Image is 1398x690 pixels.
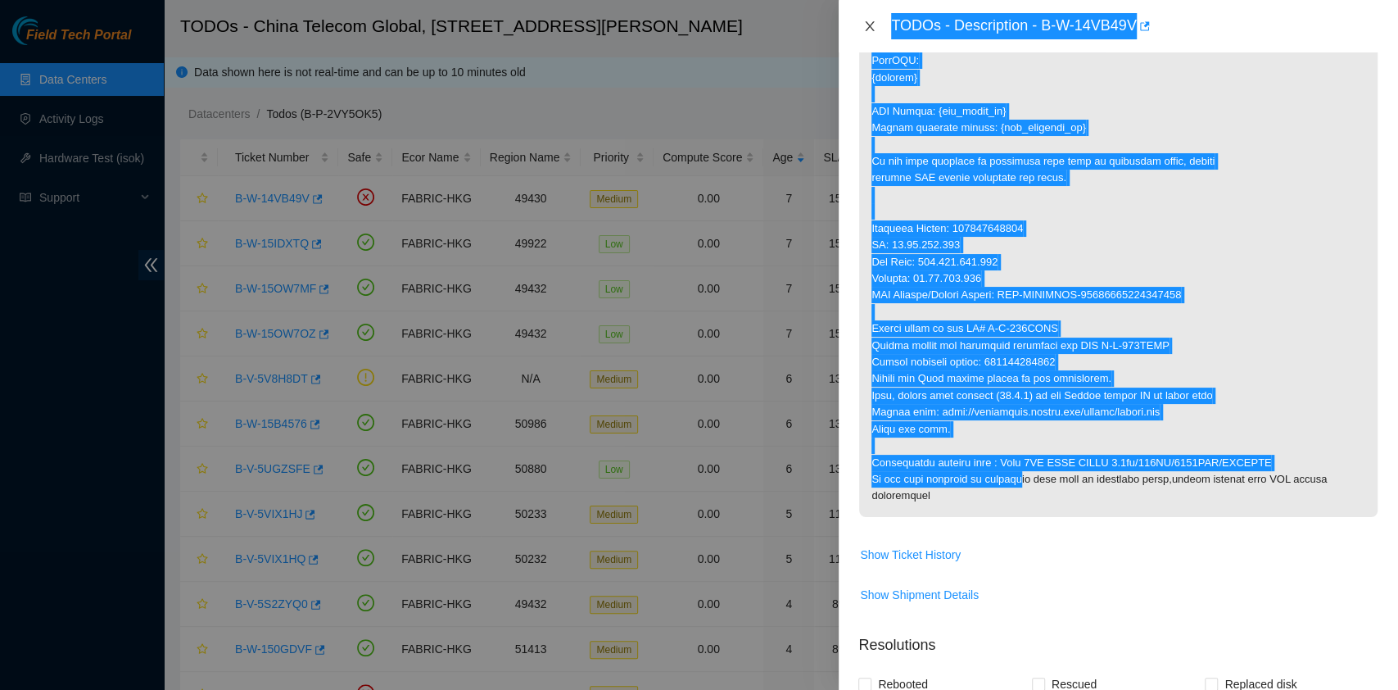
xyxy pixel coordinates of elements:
[859,582,980,608] button: Show Shipment Details
[858,621,1378,656] p: Resolutions
[858,19,881,34] button: Close
[863,20,876,33] span: close
[859,542,961,568] button: Show Ticket History
[891,13,1378,39] div: TODOs - Description - B-W-14VB49V
[860,546,961,564] span: Show Ticket History
[860,586,979,604] span: Show Shipment Details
